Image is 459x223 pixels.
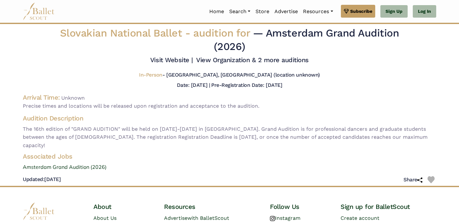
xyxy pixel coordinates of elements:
[270,215,300,221] a: Instagram
[253,5,272,18] a: Store
[187,215,229,221] span: with BalletScout
[341,202,436,211] h4: Sign up for BalletScout
[23,202,55,220] img: logo
[93,215,117,221] a: About Us
[139,72,162,78] span: In-Person
[211,82,282,88] h5: Pre-Registration Date: [DATE]
[23,176,44,182] span: Updated:
[93,202,154,211] h4: About
[18,152,441,161] h4: Associated Jobs
[196,56,309,64] a: View Organization & 2 more auditions
[23,102,436,110] span: Precise times and locations will be released upon registration and acceptance to the audition.
[150,56,193,64] a: Visit Website |
[23,125,436,150] span: The 16th edition of "GRAND AUDITION" will be held on [DATE]-[DATE] in [GEOGRAPHIC_DATA]. Grand Au...
[164,202,260,211] h4: Resources
[139,72,320,78] h5: - [GEOGRAPHIC_DATA], [GEOGRAPHIC_DATA] (location unknown)
[23,114,436,122] h4: Audition Description
[272,5,300,18] a: Advertise
[300,5,335,18] a: Resources
[207,5,227,18] a: Home
[350,8,372,15] span: Subscribe
[344,8,349,15] img: gem.svg
[164,215,229,221] a: Advertisewith BalletScout
[413,5,436,18] a: Log In
[341,5,375,18] a: Subscribe
[193,27,250,39] span: audition for
[18,163,441,171] a: Amsterdam Grand Audition (2026)
[61,95,85,101] span: Unknown
[270,202,330,211] h4: Follow Us
[270,216,275,221] img: instagram logo
[23,176,61,183] h5: [DATE]
[214,27,399,53] span: — Amsterdam Grand Audition (2026)
[341,215,379,221] a: Create account
[380,5,408,18] a: Sign Up
[23,94,60,101] h4: Arrival Time:
[177,82,210,88] h5: Date: [DATE] |
[60,27,253,39] span: Slovakian National Ballet -
[403,177,422,183] h5: Share
[227,5,253,18] a: Search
